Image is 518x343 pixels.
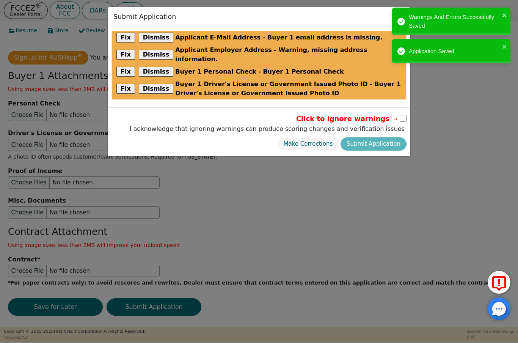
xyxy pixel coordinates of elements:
div: Warnings And Errors Successfully Saved [409,13,500,30]
button: Dismiss [139,84,174,94]
button: close [502,11,507,19]
button: Fix [116,84,135,94]
button: Fix [116,33,135,42]
span: Click to ignore warnings [296,113,399,124]
button: Dismiss [139,50,174,60]
button: close [502,42,507,51]
button: Fix [116,50,135,60]
button: Fix [116,67,135,77]
button: Make Corrections [278,137,339,151]
label: I acknowledge that ignoring warnings can produce scoring changes and verification issues [128,124,407,134]
button: Report Error to FCC [488,271,510,294]
span: Buyer 1 Personal Check - Buyer 1 Personal Check [175,67,344,76]
span: Applicant E-Mail Address - Buyer 1 email address is missing. [175,33,382,42]
button: Dismiss [139,67,174,77]
div: Application Saved [409,47,500,56]
button: Dismiss [139,33,174,42]
span: Buyer 1 Driver's License or Government Issued Photo ID - Buyer 1 Driver's License or Government I... [175,80,402,98]
h3: Submit Application [113,13,176,21]
span: Applicant Employer Address - Warning, missing address information. [175,46,402,64]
